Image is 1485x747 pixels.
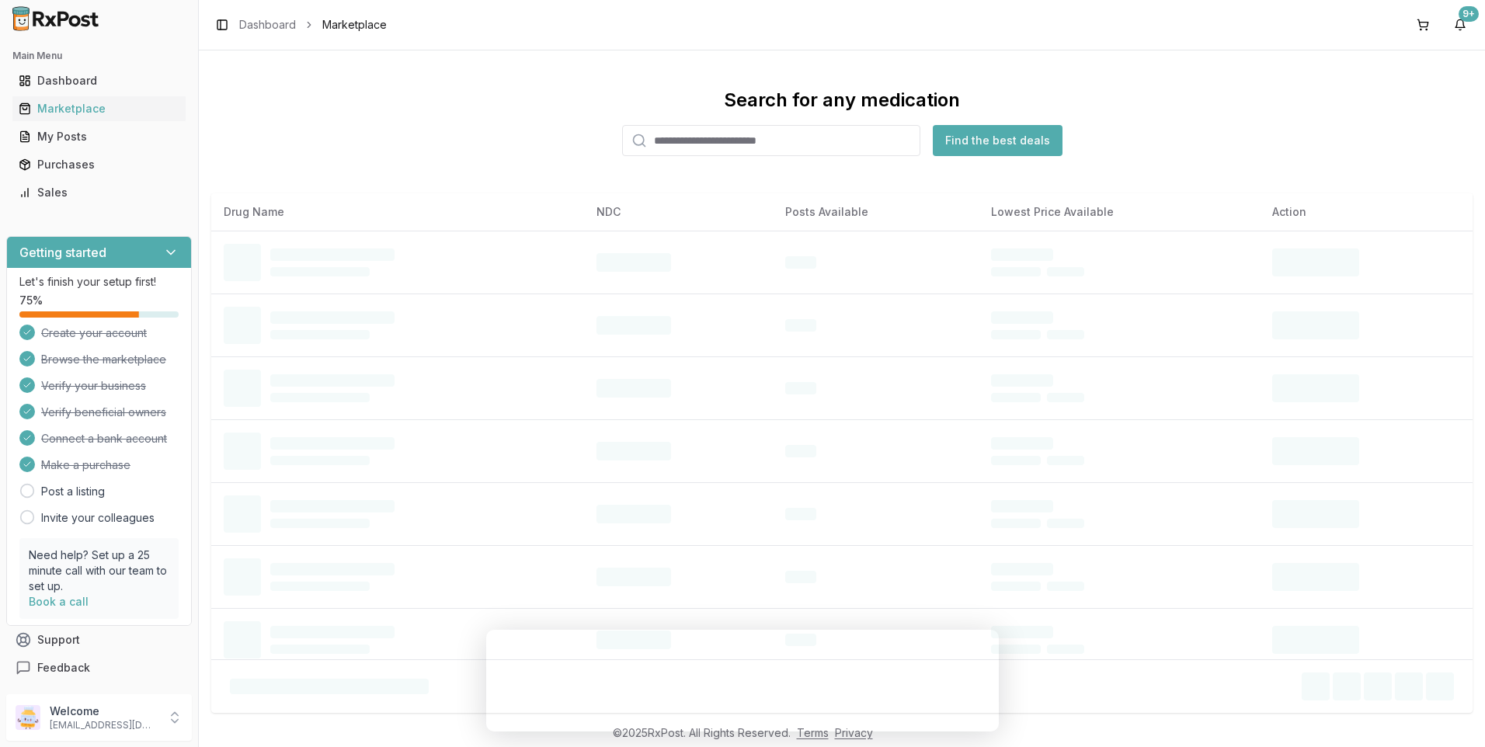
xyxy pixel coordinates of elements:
[584,193,774,231] th: NDC
[19,73,179,89] div: Dashboard
[773,193,979,231] th: Posts Available
[19,101,179,116] div: Marketplace
[29,595,89,608] a: Book a call
[16,705,40,730] img: User avatar
[41,431,167,446] span: Connect a bank account
[6,654,192,682] button: Feedback
[1432,694,1469,731] iframe: Intercom live chat
[1448,12,1473,37] button: 9+
[41,405,166,420] span: Verify beneficial owners
[12,123,186,151] a: My Posts
[486,630,999,731] iframe: Survey from RxPost
[1260,193,1473,231] th: Action
[19,243,106,262] h3: Getting started
[19,185,179,200] div: Sales
[41,484,105,499] a: Post a listing
[1459,6,1479,22] div: 9+
[933,125,1062,156] button: Find the best deals
[12,95,186,123] a: Marketplace
[979,193,1260,231] th: Lowest Price Available
[6,152,192,177] button: Purchases
[239,17,296,33] a: Dashboard
[19,293,43,308] span: 75 %
[50,704,158,719] p: Welcome
[41,457,130,473] span: Make a purchase
[19,274,179,290] p: Let's finish your setup first!
[6,180,192,205] button: Sales
[12,67,186,95] a: Dashboard
[41,510,155,526] a: Invite your colleagues
[12,50,186,62] h2: Main Menu
[6,626,192,654] button: Support
[322,17,387,33] span: Marketplace
[50,719,158,731] p: [EMAIL_ADDRESS][DOMAIN_NAME]
[211,193,584,231] th: Drug Name
[6,96,192,121] button: Marketplace
[12,179,186,207] a: Sales
[41,352,166,367] span: Browse the marketplace
[6,68,192,93] button: Dashboard
[6,124,192,149] button: My Posts
[29,547,169,594] p: Need help? Set up a 25 minute call with our team to set up.
[12,151,186,179] a: Purchases
[41,378,146,394] span: Verify your business
[797,726,829,739] a: Terms
[835,726,873,739] a: Privacy
[19,129,179,144] div: My Posts
[37,660,90,676] span: Feedback
[41,325,147,341] span: Create your account
[724,88,960,113] div: Search for any medication
[239,17,387,33] nav: breadcrumb
[19,157,179,172] div: Purchases
[6,6,106,31] img: RxPost Logo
